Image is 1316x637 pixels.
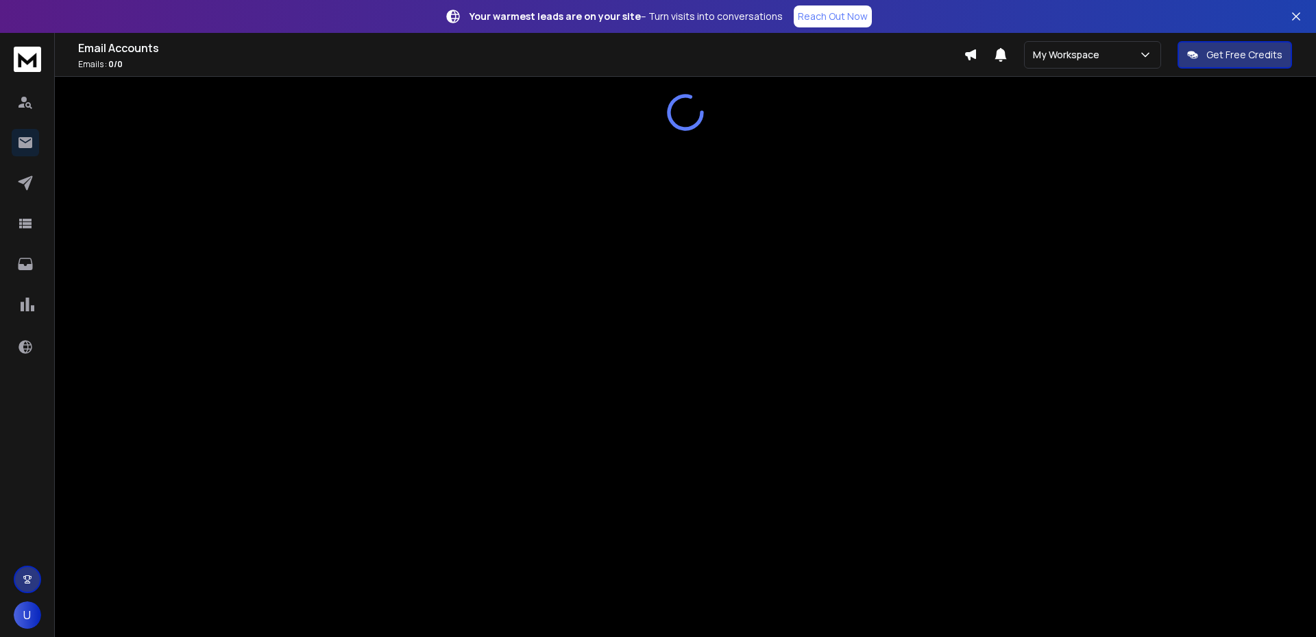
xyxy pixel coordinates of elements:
p: – Turn visits into conversations [470,10,783,23]
span: 0 / 0 [108,58,123,70]
img: logo [14,47,41,72]
button: Get Free Credits [1178,41,1292,69]
a: Reach Out Now [794,5,872,27]
h1: Email Accounts [78,40,964,56]
p: Get Free Credits [1206,48,1282,62]
button: U [14,601,41,629]
p: My Workspace [1033,48,1105,62]
strong: Your warmest leads are on your site [470,10,641,23]
p: Reach Out Now [798,10,868,23]
p: Emails : [78,59,964,70]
